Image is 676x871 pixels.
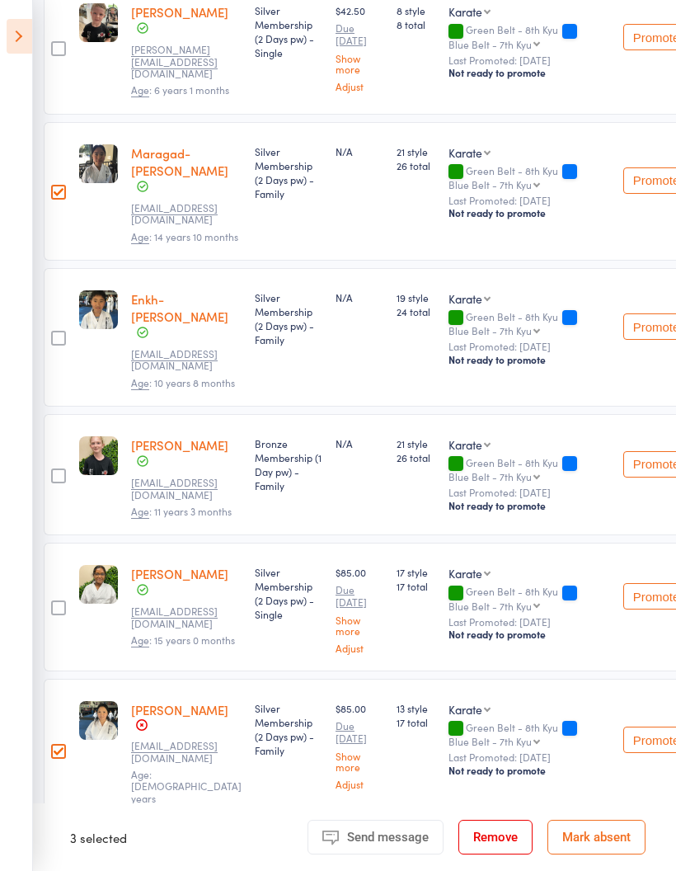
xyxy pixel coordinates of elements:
img: image1748650690.png [79,701,118,740]
span: : 15 years 0 months [131,633,235,647]
div: Blue Belt - 7th Kyu [448,325,532,336]
div: 3 selected [70,820,127,855]
small: Last Promoted: [DATE] [448,487,610,498]
div: Karate [448,144,482,161]
div: Green Belt - 8th Kyu [448,165,610,190]
small: Last Promoted: [DATE] [448,195,610,206]
small: Last Promoted: [DATE] [448,751,610,763]
span: 17 style [397,565,435,579]
span: : 6 years 1 months [131,82,229,97]
span: Send message [347,830,429,845]
div: Karate [448,565,482,581]
small: joe@kilcastleandco.com.au [131,44,238,79]
a: Adjust [336,81,383,92]
div: N/A [336,144,383,158]
small: annettesmith@live.com.au [131,477,238,501]
span: 26 total [397,158,435,172]
div: Karate [448,3,482,20]
img: image1743486924.png [79,565,118,604]
small: munkhtuya_l@yahoo.com [131,348,238,372]
div: Silver Membership (2 Days pw) - Family [255,290,322,346]
a: Adjust [336,779,383,789]
span: 19 style [397,290,435,304]
button: Remove [458,820,533,855]
a: Enkh-[PERSON_NAME] [131,290,228,325]
span: 17 total [397,715,435,729]
span: 8 total [397,17,435,31]
div: Green Belt - 8th Kyu [448,24,610,49]
div: Not ready to promote [448,206,610,219]
img: image1748650241.png [79,290,118,329]
a: [PERSON_NAME] [131,701,228,718]
div: Karate [448,701,482,718]
span: : 11 years 3 months [131,504,232,519]
div: Silver Membership (2 Days pw) - Family [255,144,322,200]
button: Mark absent [547,820,645,855]
small: Due [DATE] [336,720,383,744]
span: 26 total [397,450,435,464]
div: Karate [448,290,482,307]
div: Silver Membership (2 Days pw) - Single [255,565,322,621]
small: Due [DATE] [336,584,383,608]
span: 13 style [397,701,435,715]
div: Not ready to promote [448,499,610,512]
span: : 10 years 8 months [131,375,235,390]
small: Last Promoted: [DATE] [448,616,610,628]
div: Not ready to promote [448,66,610,79]
div: Blue Belt - 7th Kyu [448,39,532,49]
div: Blue Belt - 7th Kyu [448,736,532,746]
span: Age: [DEMOGRAPHIC_DATA] years [131,767,242,805]
div: Green Belt - 8th Kyu [448,457,610,482]
a: Show more [336,53,383,74]
div: Blue Belt - 7th Kyu [448,471,532,482]
div: Bronze Membership (1 Day pw) - Family [255,436,322,492]
small: munkhtuya_l@yahoo.com [131,740,238,764]
div: Green Belt - 8th Kyu [448,311,610,336]
span: 21 style [397,144,435,158]
div: Not ready to promote [448,353,610,366]
a: [PERSON_NAME] [131,3,228,21]
small: Last Promoted: [DATE] [448,341,610,352]
span: 8 style [397,3,435,17]
small: munkhtuya_l@yahoo.com [131,202,238,226]
div: Blue Belt - 7th Kyu [448,600,532,611]
button: Send message [307,820,444,855]
img: image1747436308.png [79,3,118,42]
div: N/A [336,436,383,450]
div: Green Belt - 8th Kyu [448,722,610,746]
div: $85.00 [336,565,383,653]
small: k_nishan@hotmail.com [131,605,238,629]
div: Not ready to promote [448,628,610,641]
small: Last Promoted: [DATE] [448,54,610,66]
div: Green Belt - 8th Kyu [448,586,610,610]
div: Silver Membership (2 Days pw) - Single [255,3,322,59]
span: 21 style [397,436,435,450]
span: 24 total [397,304,435,318]
a: [PERSON_NAME] [131,436,228,454]
small: Due [DATE] [336,22,383,46]
div: N/A [336,290,383,304]
a: Maragad-[PERSON_NAME] [131,144,228,179]
div: Blue Belt - 7th Kyu [448,179,532,190]
img: image1748650669.png [79,144,118,183]
span: 17 total [397,579,435,593]
a: Show more [336,751,383,772]
div: Silver Membership (2 Days pw) - Family [255,701,322,757]
a: Show more [336,614,383,636]
div: $85.00 [336,701,383,789]
a: [PERSON_NAME] [131,565,228,582]
div: Not ready to promote [448,764,610,777]
div: $42.50 [336,3,383,92]
div: Karate [448,436,482,453]
a: Adjust [336,643,383,653]
img: image1743486681.png [79,436,118,475]
span: : 14 years 10 months [131,229,238,244]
